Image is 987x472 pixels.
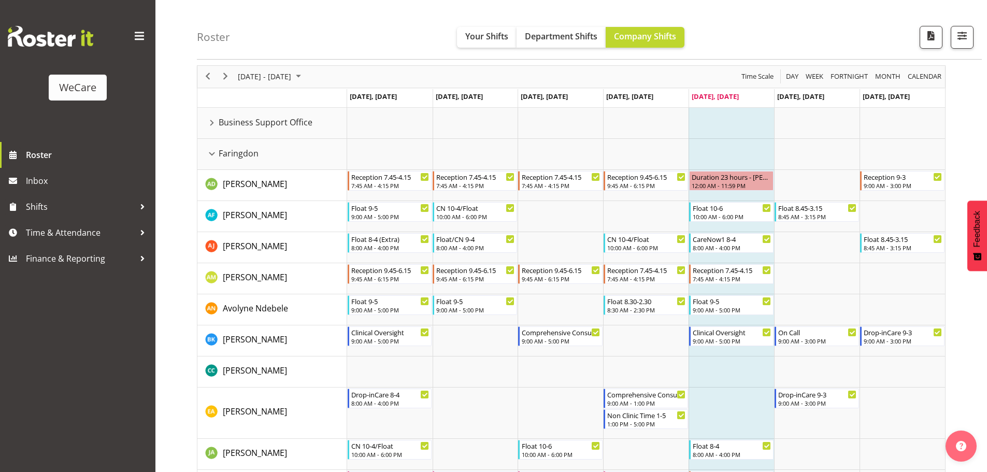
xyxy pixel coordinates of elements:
span: calendar [907,70,942,83]
div: Float 8.45-3.15 [778,203,856,213]
div: 10:00 AM - 6:00 PM [693,212,771,221]
div: Drop-inCare 9-3 [864,327,942,337]
div: Brian Ko"s event - On Call Begin From Saturday, October 4, 2025 at 9:00:00 AM GMT+13:00 Ends At S... [775,326,859,346]
div: Jane Arps"s event - Float 10-6 Begin From Wednesday, October 1, 2025 at 10:00:00 AM GMT+13:00 End... [518,440,603,460]
td: Charlotte Courtney resource [197,356,347,388]
div: Amy Johannsen"s event - CN 10-4/Float Begin From Thursday, October 2, 2025 at 10:00:00 AM GMT+13:... [604,233,688,253]
div: 9:45 AM - 6:15 PM [436,275,514,283]
span: Time Scale [740,70,775,83]
div: Non Clinic Time 1-5 [607,410,685,420]
div: Float 9-5 [436,296,514,306]
div: 9:00 AM - 3:00 PM [864,181,942,190]
div: 9:45 AM - 6:15 PM [351,275,430,283]
div: 9:00 AM - 3:00 PM [778,399,856,407]
a: [PERSON_NAME] [223,271,287,283]
a: [PERSON_NAME] [223,333,287,346]
div: 9:00 AM - 5:00 PM [693,306,771,314]
span: [PERSON_NAME] [223,209,287,221]
span: [DATE], [DATE] [606,92,653,101]
span: Department Shifts [525,31,597,42]
div: Jane Arps"s event - CN 10-4/Float Begin From Monday, September 29, 2025 at 10:00:00 AM GMT+13:00 ... [348,440,432,460]
span: Feedback [972,211,982,247]
div: 7:45 AM - 4:15 PM [351,181,430,190]
div: Ena Advincula"s event - Comprehensive Consult 9-1 Begin From Thursday, October 2, 2025 at 9:00:00... [604,389,688,408]
div: Reception 7.45-4.15 [436,171,514,182]
div: Antonia Mao"s event - Reception 7.45-4.15 Begin From Thursday, October 2, 2025 at 7:45:00 AM GMT+... [604,264,688,284]
a: [PERSON_NAME] [223,364,287,377]
div: Brian Ko"s event - Comprehensive Consult 9-5 Begin From Wednesday, October 1, 2025 at 9:00:00 AM ... [518,326,603,346]
div: Float 10-6 [693,203,771,213]
div: Reception 7.45-4.15 [693,265,771,275]
a: Avolyne Ndebele [223,302,288,314]
div: Drop-inCare 8-4 [351,389,430,399]
span: [DATE], [DATE] [350,92,397,101]
div: Reception 9-3 [864,171,942,182]
a: [PERSON_NAME] [223,405,287,418]
div: 9:00 AM - 5:00 PM [351,212,430,221]
div: Aleea Devenport"s event - Reception 7.45-4.15 Begin From Wednesday, October 1, 2025 at 7:45:00 AM... [518,171,603,191]
span: [PERSON_NAME] [223,447,287,459]
div: 9:00 AM - 5:00 PM [436,306,514,314]
div: Reception 7.45-4.15 [607,265,685,275]
div: 8:00 AM - 4:00 PM [693,244,771,252]
span: [DATE], [DATE] [692,92,739,101]
div: 8:45 AM - 3:15 PM [778,212,856,221]
span: [PERSON_NAME] [223,406,287,417]
td: Brian Ko resource [197,325,347,356]
div: Clinical Oversight [693,327,771,337]
div: Float 9-5 [351,296,430,306]
div: 7:45 AM - 4:15 PM [522,181,600,190]
div: Antonia Mao"s event - Reception 9.45-6.15 Begin From Monday, September 29, 2025 at 9:45:00 AM GMT... [348,264,432,284]
span: [PERSON_NAME] [223,271,287,283]
img: help-xxl-2.png [956,441,966,451]
span: Faringdon [219,147,259,160]
div: Jane Arps"s event - Float 8-4 Begin From Friday, October 3, 2025 at 8:00:00 AM GMT+13:00 Ends At ... [689,440,774,460]
span: Inbox [26,173,150,189]
div: WeCare [59,80,96,95]
span: Finance & Reporting [26,251,135,266]
td: Avolyne Ndebele resource [197,294,347,325]
div: Float 8.30-2.30 [607,296,685,306]
span: [DATE], [DATE] [863,92,910,101]
div: Reception 7.45-4.15 [522,171,600,182]
div: Alex Ferguson"s event - Float 8.45-3.15 Begin From Saturday, October 4, 2025 at 8:45:00 AM GMT+13... [775,202,859,222]
button: Fortnight [829,70,870,83]
div: Comprehensive Consult 9-1 [607,389,685,399]
button: Timeline Week [804,70,825,83]
span: [PERSON_NAME] [223,178,287,190]
div: Amy Johannsen"s event - Float 8.45-3.15 Begin From Sunday, October 5, 2025 at 8:45:00 AM GMT+13:0... [860,233,945,253]
div: Sep 29 - Oct 05, 2025 [234,66,307,88]
div: 1:00 PM - 5:00 PM [607,420,685,428]
div: Drop-inCare 9-3 [778,389,856,399]
div: Reception 7.45-4.15 [351,171,430,182]
div: Amy Johannsen"s event - Float 8-4 (Extra) Begin From Monday, September 29, 2025 at 8:00:00 AM GMT... [348,233,432,253]
div: 10:00 AM - 6:00 PM [607,244,685,252]
div: 9:00 AM - 3:00 PM [778,337,856,345]
div: Float 9-5 [693,296,771,306]
button: Your Shifts [457,27,517,48]
td: Ena Advincula resource [197,388,347,439]
div: CN 10-4/Float [351,440,430,451]
div: 9:45 AM - 6:15 PM [607,181,685,190]
td: Faringdon resource [197,139,347,170]
div: Comprehensive Consult 9-5 [522,327,600,337]
div: Avolyne Ndebele"s event - Float 8.30-2.30 Begin From Thursday, October 2, 2025 at 8:30:00 AM GMT+... [604,295,688,315]
div: 9:00 AM - 5:00 PM [351,337,430,345]
div: 10:00 AM - 6:00 PM [522,450,600,459]
div: Avolyne Ndebele"s event - Float 9-5 Begin From Monday, September 29, 2025 at 9:00:00 AM GMT+13:00... [348,295,432,315]
div: Float/CN 9-4 [436,234,514,244]
div: Reception 9.45-6.15 [436,265,514,275]
div: Float 8-4 (Extra) [351,234,430,244]
div: Alex Ferguson"s event - Float 9-5 Begin From Monday, September 29, 2025 at 9:00:00 AM GMT+13:00 E... [348,202,432,222]
div: Float 8-4 [693,440,771,451]
button: Time Scale [740,70,776,83]
td: Alex Ferguson resource [197,201,347,232]
div: Reception 9.45-6.15 [607,171,685,182]
img: Rosterit website logo [8,26,93,47]
div: next period [217,66,234,88]
div: Aleea Devenport"s event - Reception 7.45-4.15 Begin From Tuesday, September 30, 2025 at 7:45:00 A... [433,171,517,191]
div: Clinical Oversight [351,327,430,337]
div: Aleea Devenport"s event - Reception 7.45-4.15 Begin From Monday, September 29, 2025 at 7:45:00 AM... [348,171,432,191]
div: 8:00 AM - 4:00 PM [693,450,771,459]
button: Next [219,70,233,83]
